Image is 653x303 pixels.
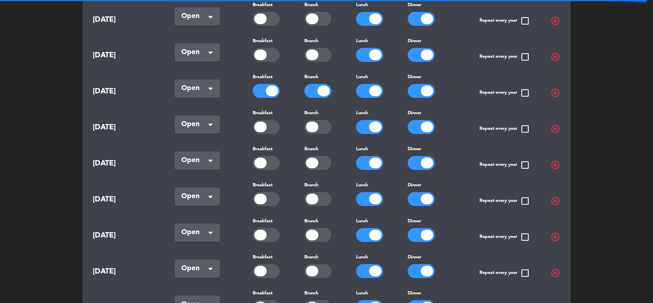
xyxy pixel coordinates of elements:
[253,38,272,45] label: Breakfast
[356,290,368,297] label: Lunch
[550,232,560,242] span: highlight_off
[181,263,207,274] span: Open
[408,218,421,225] label: Dinner
[408,146,421,153] label: Dinner
[356,254,368,261] label: Lunch
[253,146,272,153] label: Breakfast
[253,290,272,297] label: Breakfast
[408,290,421,297] label: Dinner
[356,74,368,81] label: Lunch
[93,158,154,170] span: [DATE]
[479,16,530,26] span: Repeat every year
[93,266,154,278] span: [DATE]
[93,14,154,26] span: [DATE]
[479,124,530,134] span: Repeat every year
[550,124,560,134] span: highlight_off
[520,16,530,26] span: check_box_outline_blank
[253,2,272,9] label: Breakfast
[408,110,421,117] label: Dinner
[479,232,530,242] span: Repeat every year
[408,38,421,45] label: Dinner
[181,83,207,94] span: Open
[304,254,318,261] label: Brunch
[408,254,421,261] label: Dinner
[356,218,368,225] label: Lunch
[520,88,530,98] span: check_box_outline_blank
[550,16,560,26] span: highlight_off
[304,110,318,117] label: Brunch
[408,74,421,81] label: Dinner
[181,47,207,58] span: Open
[253,74,272,81] label: Breakfast
[479,88,530,98] span: Repeat every year
[253,254,272,261] label: Breakfast
[520,124,530,134] span: check_box_outline_blank
[304,38,318,45] label: Brunch
[93,50,154,61] span: [DATE]
[479,268,530,278] span: Repeat every year
[550,88,560,98] span: highlight_off
[356,38,368,45] label: Lunch
[304,218,318,225] label: Brunch
[550,52,560,62] span: highlight_off
[550,196,560,206] span: highlight_off
[93,122,154,133] span: [DATE]
[479,196,530,206] span: Repeat every year
[550,160,560,170] span: highlight_off
[520,268,530,278] span: check_box_outline_blank
[253,218,272,225] label: Breakfast
[479,52,530,62] span: Repeat every year
[181,227,207,238] span: Open
[93,86,154,97] span: [DATE]
[356,182,368,189] label: Lunch
[550,268,560,278] span: highlight_off
[181,155,207,166] span: Open
[479,160,530,170] span: Repeat every year
[304,182,318,189] label: Brunch
[520,52,530,62] span: check_box_outline_blank
[253,110,272,117] label: Breakfast
[520,160,530,170] span: check_box_outline_blank
[253,182,272,189] label: Breakfast
[356,2,368,9] label: Lunch
[520,196,530,206] span: check_box_outline_blank
[356,146,368,153] label: Lunch
[93,194,154,206] span: [DATE]
[93,230,154,242] span: [DATE]
[408,2,421,9] label: Dinner
[181,119,207,130] span: Open
[304,290,318,297] label: Brunch
[304,146,318,153] label: Brunch
[181,11,207,22] span: Open
[304,74,318,81] label: Brunch
[181,191,207,202] span: Open
[520,232,530,242] span: check_box_outline_blank
[408,182,421,189] label: Dinner
[356,110,368,117] label: Lunch
[304,2,318,9] label: Brunch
